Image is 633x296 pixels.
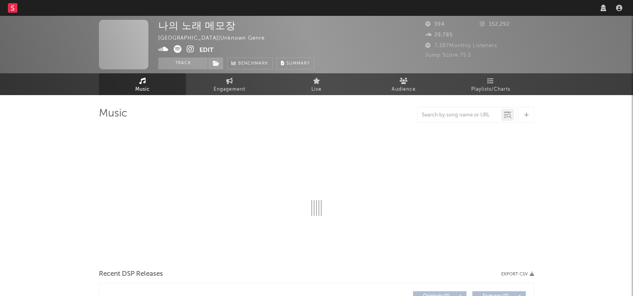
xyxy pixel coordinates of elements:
[501,272,534,277] button: Export CSV
[360,73,447,95] a: Audience
[418,112,501,118] input: Search by song name or URL
[392,85,416,94] span: Audience
[425,53,471,58] span: Jump Score: 75.5
[99,73,186,95] a: Music
[471,85,510,94] span: Playlists/Charts
[425,43,497,48] span: 7,387 Monthly Listeners
[158,34,274,43] div: [GEOGRAPHIC_DATA] | Unknown Genre
[158,20,236,31] div: 나의 노래 메모장
[480,22,510,27] span: 152,292
[199,45,214,55] button: Edit
[227,57,273,69] a: Benchmark
[425,32,453,38] span: 29,785
[99,269,163,279] span: Recent DSP Releases
[186,73,273,95] a: Engagement
[214,85,245,94] span: Engagement
[425,22,445,27] span: 394
[311,85,322,94] span: Live
[277,57,314,69] button: Summary
[273,73,360,95] a: Live
[447,73,534,95] a: Playlists/Charts
[238,59,268,69] span: Benchmark
[286,61,310,66] span: Summary
[135,85,150,94] span: Music
[158,57,208,69] button: Track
